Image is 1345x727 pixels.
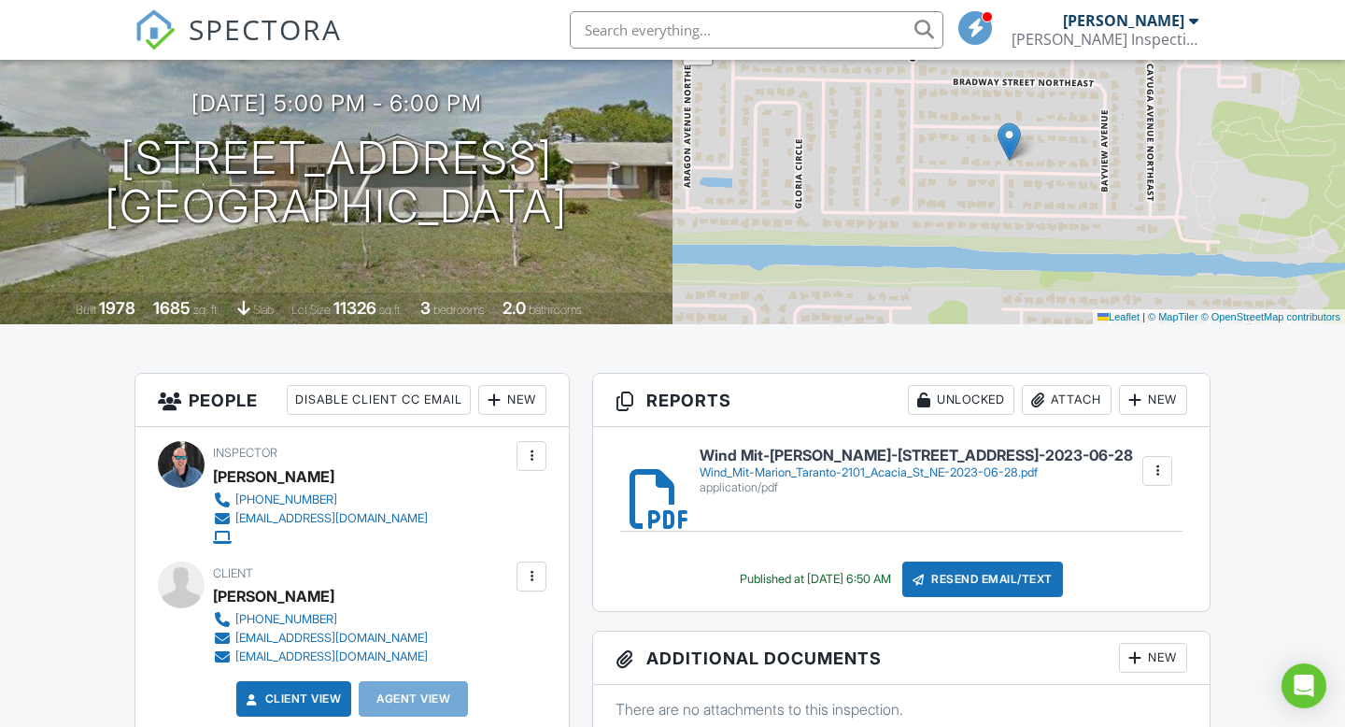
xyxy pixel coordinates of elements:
div: New [1119,643,1187,673]
div: Open Intercom Messenger [1281,663,1326,708]
h1: [STREET_ADDRESS] [GEOGRAPHIC_DATA] [105,134,568,233]
div: 1685 [153,298,191,318]
span: bedrooms [433,303,485,317]
div: [EMAIL_ADDRESS][DOMAIN_NAME] [235,649,428,664]
div: Resend Email/Text [902,562,1063,597]
span: Lot Size [291,303,331,317]
div: [PHONE_NUMBER] [235,612,337,627]
span: sq.ft. [379,303,403,317]
div: [EMAIL_ADDRESS][DOMAIN_NAME] [235,511,428,526]
div: application/pdf [700,480,1133,495]
div: 2.0 [503,298,526,318]
div: Unlocked [908,385,1014,415]
h3: Additional Documents [593,632,1210,685]
div: Wind_Mit-Marion_Taranto-2101_Acacia_St_NE-2023-06-28.pdf [700,465,1133,480]
a: Leaflet [1097,311,1140,322]
div: Published at [DATE] 6:50 AM [740,572,891,587]
div: 1978 [99,298,135,318]
div: [PERSON_NAME] [1063,11,1184,30]
div: New [478,385,546,415]
div: [EMAIL_ADDRESS][DOMAIN_NAME] [235,631,428,646]
a: [EMAIL_ADDRESS][DOMAIN_NAME] [213,648,428,666]
a: [EMAIL_ADDRESS][DOMAIN_NAME] [213,629,428,648]
a: [PHONE_NUMBER] [213,491,428,509]
div: 11326 [333,298,376,318]
div: Lucas Inspection Services [1012,30,1198,49]
span: SPECTORA [189,9,342,49]
span: sq. ft. [193,303,219,317]
span: bathrooms [529,303,582,317]
a: SPECTORA [134,25,342,64]
input: Search everything... [570,11,943,49]
h3: People [135,374,569,427]
img: The Best Home Inspection Software - Spectora [134,9,176,50]
div: [PERSON_NAME] [213,582,334,610]
div: New [1119,385,1187,415]
img: Marker [998,122,1021,161]
a: © MapTiler [1148,311,1198,322]
h3: [DATE] 5:00 pm - 6:00 pm [191,91,482,116]
div: Attach [1022,385,1111,415]
span: Built [76,303,96,317]
h6: Wind Mit-[PERSON_NAME]-[STREET_ADDRESS]-2023-06-28 [700,448,1133,464]
div: [PHONE_NUMBER] [235,492,337,507]
span: Inspector [213,446,277,460]
a: Wind Mit-[PERSON_NAME]-[STREET_ADDRESS]-2023-06-28 Wind_Mit-Marion_Taranto-2101_Acacia_St_NE-2023... [700,448,1133,495]
span: slab [253,303,274,317]
a: [EMAIL_ADDRESS][DOMAIN_NAME] [213,509,428,528]
div: [PERSON_NAME] [213,463,334,491]
a: © OpenStreetMap contributors [1201,311,1340,322]
a: [PHONE_NUMBER] [213,610,428,629]
a: Client View [243,690,342,708]
span: | [1142,311,1145,322]
h3: Reports [593,374,1210,427]
span: Client [213,566,253,580]
p: There are no attachments to this inspection. [616,699,1187,720]
div: 3 [420,298,431,318]
div: Disable Client CC Email [287,385,471,415]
